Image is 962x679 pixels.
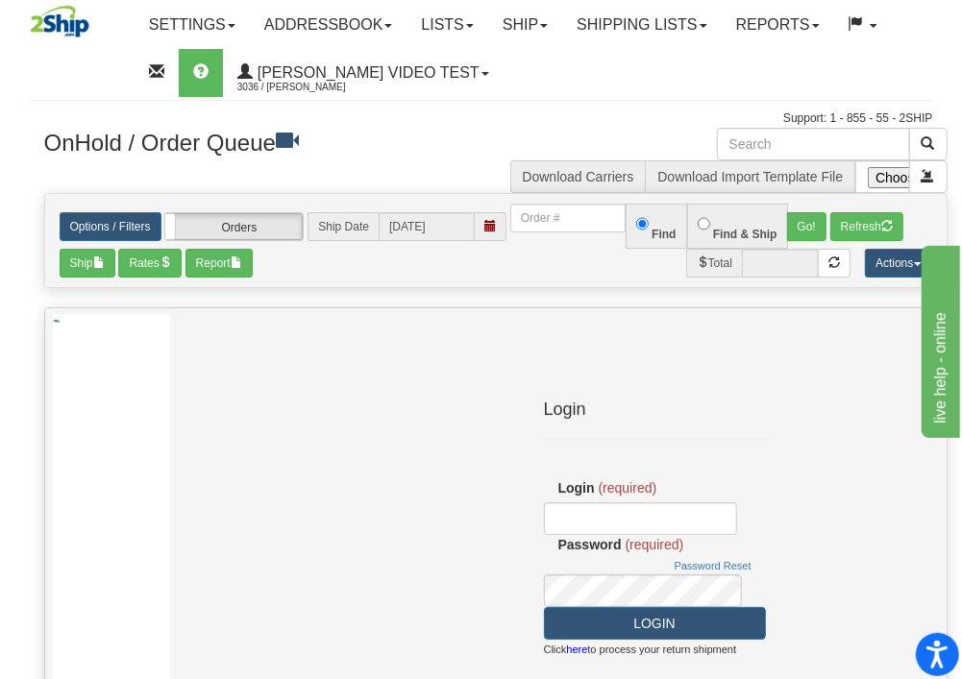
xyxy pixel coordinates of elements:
[918,241,960,437] iframe: chat widget
[652,226,676,243] label: Find
[135,1,250,49] a: Settings
[118,249,181,278] button: Rates
[488,1,562,49] a: Ship
[544,607,766,640] button: LOGIN
[566,643,587,655] a: here
[253,64,480,81] span: [PERSON_NAME] Video Test
[599,480,657,496] span: (required)
[223,49,504,97] a: [PERSON_NAME] Video Test 3036 / [PERSON_NAME]
[865,249,931,278] button: Actions
[562,1,721,49] a: Shipping lists
[60,249,115,278] button: Ship
[713,226,777,243] label: Find & Ship
[675,559,752,574] a: Password Reset
[237,78,382,97] span: 3036 / [PERSON_NAME]
[544,643,737,658] span: Click to process your return shipment
[185,249,253,278] button: Report
[722,1,834,49] a: Reports
[787,212,826,241] button: Go!
[308,212,379,241] span: Ship Date
[44,128,481,156] h3: OnHold / Order Queue
[855,160,909,193] input: Import
[626,537,684,552] span: (required)
[53,319,60,323] img: wlogo0.jpg
[830,212,903,241] button: Refresh
[407,1,487,49] a: Lists
[14,12,178,35] div: live help - online
[30,110,933,127] div: Support: 1 - 855 - 55 - 2SHIP
[165,213,303,240] label: Orders
[510,204,626,232] input: Order #
[558,535,622,554] label: Password
[250,1,407,49] a: Addressbook
[544,400,766,420] h4: Login
[523,169,634,184] a: Download Carriers
[657,169,843,184] a: Download Import Template File
[30,5,90,40] img: logo3036.jpg
[60,212,161,241] a: Options / Filters
[686,249,742,278] span: Total
[909,128,948,160] button: Search
[717,128,910,160] input: Search
[558,478,595,497] label: Login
